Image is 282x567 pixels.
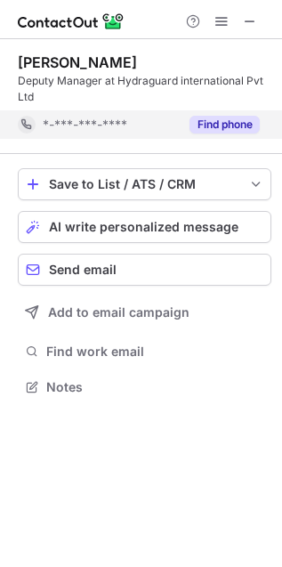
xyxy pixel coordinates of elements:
span: Add to email campaign [48,305,189,320]
button: save-profile-one-click [18,168,271,200]
span: AI write personalized message [49,220,238,234]
span: Send email [49,263,117,277]
div: [PERSON_NAME] [18,53,137,71]
span: Notes [46,379,264,395]
button: Add to email campaign [18,296,271,328]
button: Find work email [18,339,271,364]
div: Deputy Manager at Hydraguard international Pvt Ltd [18,73,271,105]
span: Find work email [46,344,264,360]
button: Send email [18,254,271,286]
img: ContactOut v5.3.10 [18,11,125,32]
button: Reveal Button [189,116,260,134]
button: AI write personalized message [18,211,271,243]
div: Save to List / ATS / CRM [49,177,240,191]
button: Notes [18,375,271,400]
